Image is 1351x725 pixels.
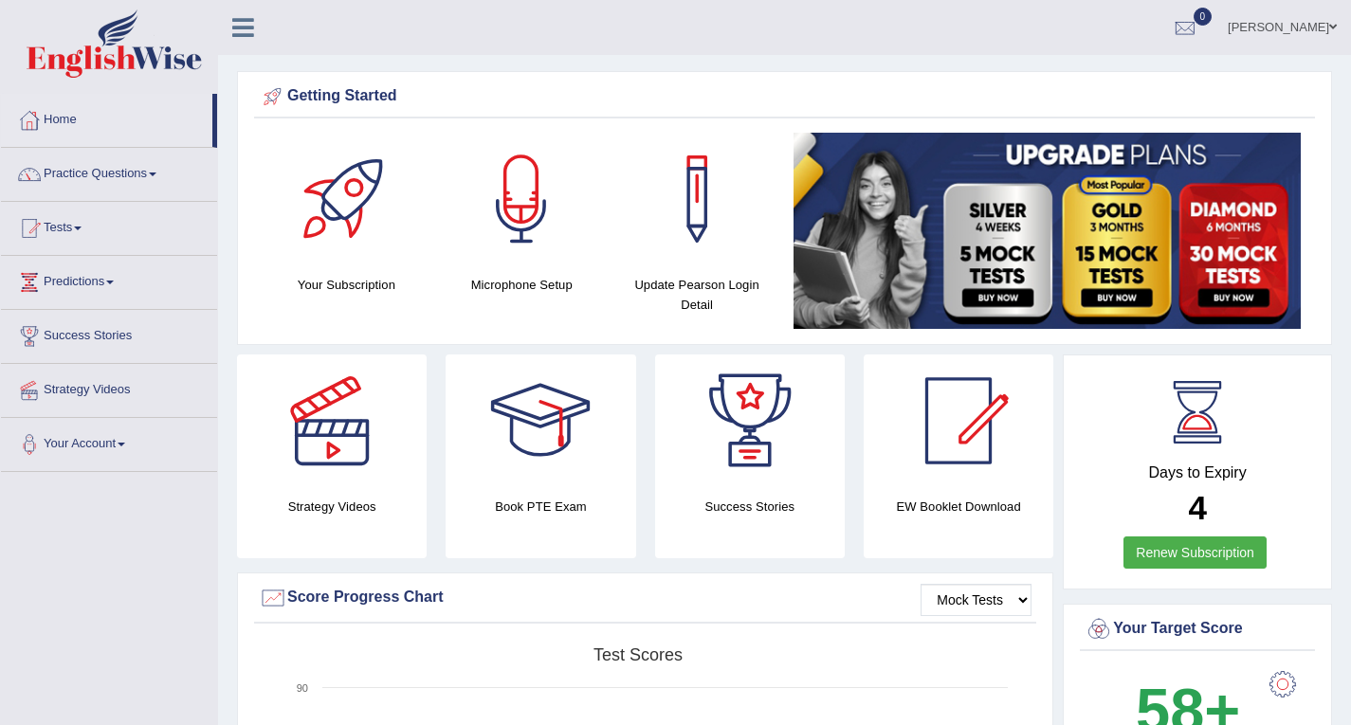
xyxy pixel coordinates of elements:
span: 0 [1194,8,1213,26]
h4: EW Booklet Download [864,497,1053,517]
h4: Update Pearson Login Detail [619,275,776,315]
a: Success Stories [1,310,217,357]
h4: Days to Expiry [1085,464,1310,481]
text: 90 [297,682,308,694]
h4: Book PTE Exam [446,497,635,517]
img: small5.jpg [794,133,1301,329]
h4: Your Subscription [268,275,425,295]
a: Practice Questions [1,148,217,195]
a: Predictions [1,256,217,303]
h4: Microphone Setup [444,275,600,295]
a: Tests [1,202,217,249]
div: Your Target Score [1085,615,1310,643]
a: Renew Subscription [1123,536,1267,569]
a: Home [1,94,212,141]
tspan: Test scores [593,645,683,664]
h4: Success Stories [655,497,845,517]
b: 4 [1188,489,1206,526]
a: Your Account [1,418,217,465]
div: Score Progress Chart [259,584,1032,612]
a: Strategy Videos [1,364,217,411]
div: Getting Started [259,82,1310,111]
h4: Strategy Videos [237,497,427,517]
